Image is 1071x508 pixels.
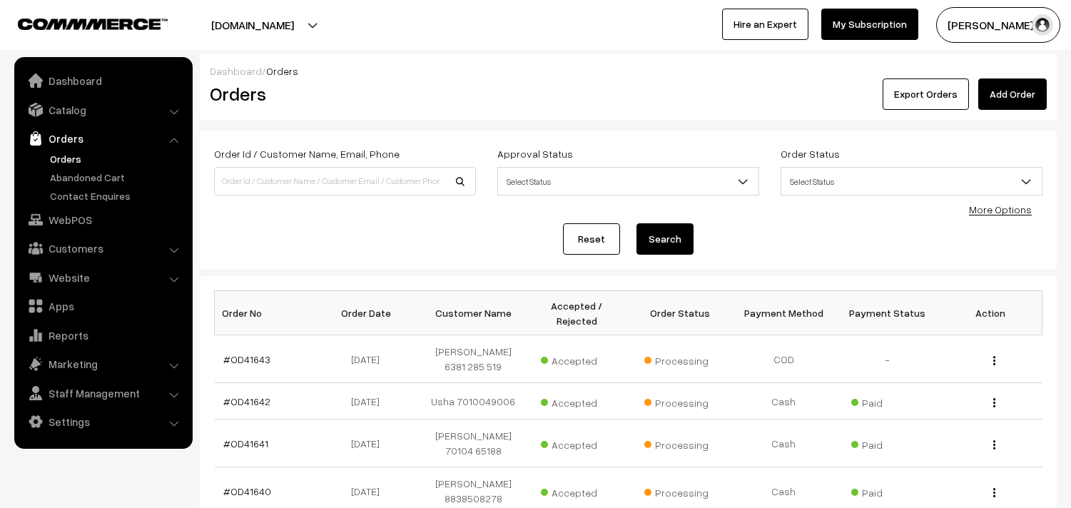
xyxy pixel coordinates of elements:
th: Payment Method [732,291,836,335]
a: Hire an Expert [722,9,808,40]
a: #OD41641 [223,437,268,449]
img: COMMMERCE [18,19,168,29]
th: Action [939,291,1042,335]
a: Customers [18,235,188,261]
th: Order Status [629,291,732,335]
span: Accepted [541,350,612,368]
th: Payment Status [836,291,939,335]
span: Accepted [541,434,612,452]
td: [PERSON_NAME] 70104 65188 [422,420,525,467]
span: Paid [851,482,923,500]
label: Approval Status [497,146,573,161]
td: [DATE] [318,383,422,420]
span: Processing [644,482,716,500]
a: More Options [969,203,1032,215]
th: Customer Name [422,291,525,335]
a: Reset [563,223,620,255]
span: Paid [851,434,923,452]
span: Accepted [541,392,612,410]
a: Reports [18,322,188,348]
span: Accepted [541,482,612,500]
span: Paid [851,392,923,410]
a: Dashboard [210,65,262,77]
span: Select Status [781,167,1042,195]
td: [PERSON_NAME] 6381 285 519 [422,335,525,383]
span: Select Status [498,169,758,194]
div: / [210,63,1047,78]
td: Cash [732,383,836,420]
img: user [1032,14,1053,36]
span: Orders [266,65,298,77]
a: Settings [18,409,188,435]
a: Add Order [978,78,1047,110]
a: Website [18,265,188,290]
td: Usha 7010049006 [422,383,525,420]
button: [PERSON_NAME] s… [936,7,1060,43]
img: Menu [993,440,995,449]
span: Processing [644,434,716,452]
th: Accepted / Rejected [525,291,629,335]
span: Processing [644,350,716,368]
a: #OD41643 [223,353,270,365]
a: Catalog [18,97,188,123]
img: Menu [993,398,995,407]
th: Order No [215,291,318,335]
a: Apps [18,293,188,319]
a: My Subscription [821,9,918,40]
label: Order Status [781,146,840,161]
td: [DATE] [318,420,422,467]
span: Select Status [497,167,759,195]
a: Abandoned Cart [46,170,188,185]
img: Menu [993,488,995,497]
a: Orders [18,126,188,151]
a: #OD41642 [223,395,270,407]
a: Marketing [18,351,188,377]
input: Order Id / Customer Name / Customer Email / Customer Phone [214,167,476,195]
a: #OD41640 [223,485,271,497]
td: COD [732,335,836,383]
td: [DATE] [318,335,422,383]
label: Order Id / Customer Name, Email, Phone [214,146,400,161]
th: Order Date [318,291,422,335]
span: Processing [644,392,716,410]
a: Staff Management [18,380,188,406]
img: Menu [993,356,995,365]
button: [DOMAIN_NAME] [161,7,344,43]
button: Export Orders [883,78,969,110]
span: Select Status [781,169,1042,194]
a: WebPOS [18,207,188,233]
a: Orders [46,151,188,166]
a: COMMMERCE [18,14,143,31]
a: Contact Enquires [46,188,188,203]
td: Cash [732,420,836,467]
a: Dashboard [18,68,188,93]
button: Search [636,223,694,255]
td: - [836,335,939,383]
h2: Orders [210,83,474,105]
